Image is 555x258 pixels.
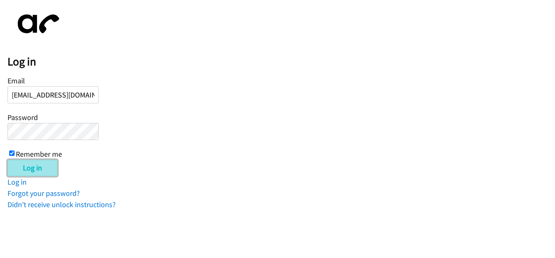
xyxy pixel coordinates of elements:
a: Didn't receive unlock instructions? [7,200,116,209]
h2: Log in [7,55,555,69]
label: Email [7,76,25,85]
img: aphone-8a226864a2ddd6a5e75d1ebefc011f4aa8f32683c2d82f3fb0802fe031f96514.svg [7,8,66,40]
label: Password [7,113,38,122]
label: Remember me [16,149,62,159]
a: Forgot your password? [7,188,80,198]
input: Log in [7,160,57,176]
a: Log in [7,177,27,187]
